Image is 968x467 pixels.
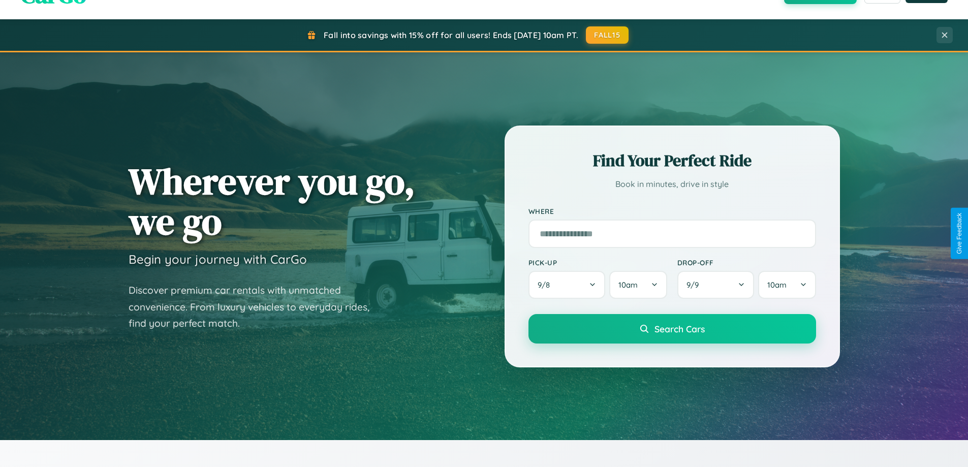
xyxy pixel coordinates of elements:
p: Book in minutes, drive in style [528,177,816,192]
label: Pick-up [528,258,667,267]
button: 10am [609,271,667,299]
p: Discover premium car rentals with unmatched convenience. From luxury vehicles to everyday rides, ... [129,282,383,332]
span: 10am [618,280,638,290]
button: Search Cars [528,314,816,344]
span: 9 / 9 [686,280,704,290]
span: Fall into savings with 15% off for all users! Ends [DATE] 10am PT. [324,30,578,40]
h2: Find Your Perfect Ride [528,149,816,172]
button: FALL15 [586,26,629,44]
span: 9 / 8 [538,280,555,290]
label: Where [528,207,816,215]
h1: Wherever you go, we go [129,161,415,241]
h3: Begin your journey with CarGo [129,252,307,267]
button: 10am [758,271,816,299]
span: 10am [767,280,787,290]
div: Give Feedback [956,213,963,254]
span: Search Cars [654,323,705,334]
button: 9/9 [677,271,755,299]
button: 9/8 [528,271,606,299]
label: Drop-off [677,258,816,267]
